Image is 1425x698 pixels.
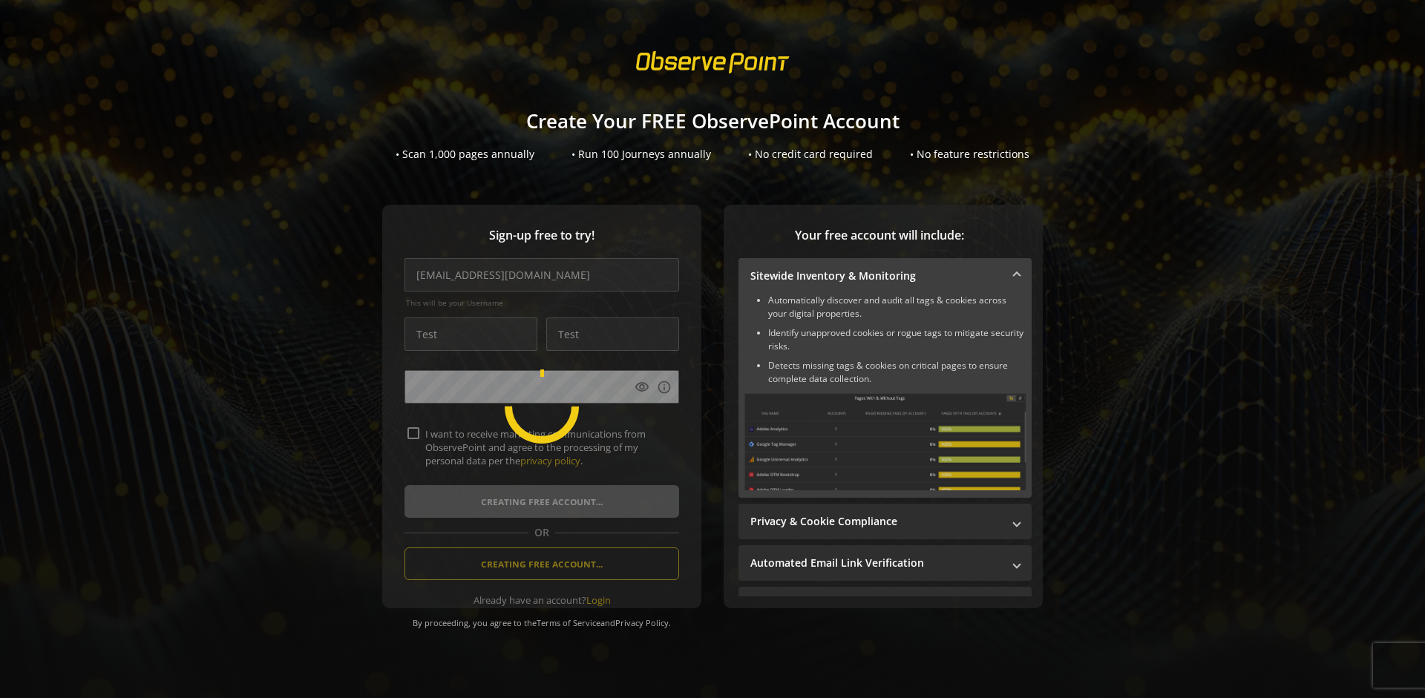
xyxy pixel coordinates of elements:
div: By proceeding, you agree to the and . [404,608,679,628]
div: • Scan 1,000 pages annually [396,147,534,162]
div: Sitewide Inventory & Monitoring [738,294,1032,498]
img: Sitewide Inventory & Monitoring [744,393,1026,490]
div: • No feature restrictions [910,147,1029,162]
mat-expansion-panel-header: Automated Email Link Verification [738,545,1032,581]
li: Detects missing tags & cookies on critical pages to ensure complete data collection. [768,359,1026,386]
span: Your free account will include: [738,227,1021,244]
mat-panel-title: Automated Email Link Verification [750,556,1002,570]
a: Terms of Service [537,617,600,628]
mat-panel-title: Privacy & Cookie Compliance [750,514,1002,529]
a: Privacy Policy [615,617,669,628]
div: • Run 100 Journeys annually [571,147,711,162]
mat-expansion-panel-header: Privacy & Cookie Compliance [738,504,1032,539]
div: • No credit card required [748,147,873,162]
span: Sign-up free to try! [404,227,679,244]
li: Identify unapproved cookies or rogue tags to mitigate security risks. [768,326,1026,353]
mat-expansion-panel-header: Performance Monitoring with Web Vitals [738,587,1032,622]
mat-expansion-panel-header: Sitewide Inventory & Monitoring [738,258,1032,294]
li: Automatically discover and audit all tags & cookies across your digital properties. [768,294,1026,320]
mat-panel-title: Sitewide Inventory & Monitoring [750,269,1002,283]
